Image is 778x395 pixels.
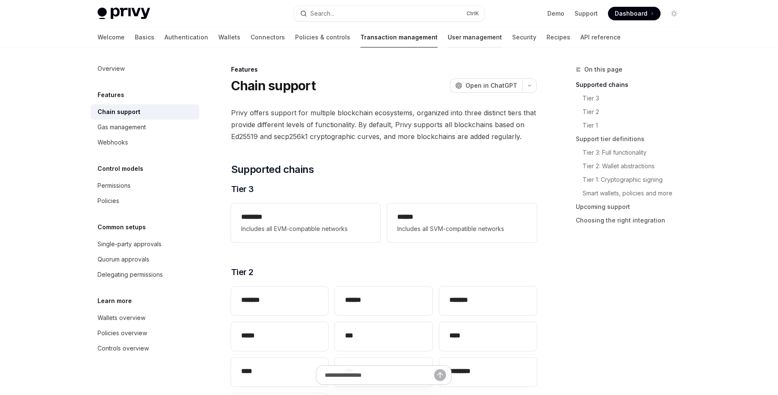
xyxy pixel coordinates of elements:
a: Choosing the right integration [576,214,688,227]
a: Smart wallets, policies and more [583,186,688,200]
button: Open in ChatGPT [450,78,522,93]
a: Wallets overview [91,310,199,325]
a: **** *Includes all SVM-compatible networks [387,203,536,242]
span: Privy offers support for multiple blockchain ecosystems, organized into three distinct tiers that... [231,107,537,142]
a: API reference [580,27,621,47]
a: Recipes [547,27,570,47]
a: Transaction management [360,27,438,47]
h5: Features [98,90,124,100]
h1: Chain support [231,78,315,93]
span: Includes all SVM-compatible networks [397,224,526,234]
a: Policies [91,193,199,209]
a: User management [448,27,502,47]
div: Search... [310,8,334,19]
a: Authentication [165,27,208,47]
span: Dashboard [615,9,647,18]
a: Security [512,27,536,47]
h5: Control models [98,164,143,174]
div: Overview [98,64,125,74]
span: Open in ChatGPT [466,81,517,90]
div: Quorum approvals [98,254,149,264]
a: Tier 1 [583,119,688,132]
a: Tier 3: Full functionality [583,146,688,159]
a: Policies & controls [295,27,350,47]
span: Tier 3 [231,183,254,195]
h5: Learn more [98,296,132,306]
a: Permissions [91,178,199,193]
div: Controls overview [98,343,149,353]
h5: Common setups [98,222,146,232]
div: Wallets overview [98,313,145,323]
button: Send message [434,369,446,381]
a: Basics [135,27,154,47]
a: Tier 2 [583,105,688,119]
a: Upcoming support [576,200,688,214]
a: Tier 2: Wallet abstractions [583,159,688,173]
a: Supported chains [576,78,688,92]
button: Search...CtrlK [294,6,484,21]
span: Tier 2 [231,266,254,278]
span: Supported chains [231,163,314,176]
a: Quorum approvals [91,252,199,267]
button: Toggle dark mode [667,7,681,20]
a: Tier 3 [583,92,688,105]
a: Support [574,9,598,18]
a: Dashboard [608,7,661,20]
a: Demo [547,9,564,18]
a: Controls overview [91,341,199,356]
div: Single-party approvals [98,239,162,249]
div: Features [231,65,537,74]
span: On this page [584,64,622,75]
div: Permissions [98,181,131,191]
a: Webhooks [91,135,199,150]
div: Policies overview [98,328,147,338]
a: **** ***Includes all EVM-compatible networks [231,203,380,242]
a: Policies overview [91,325,199,341]
div: Webhooks [98,137,128,147]
a: Chain support [91,104,199,120]
a: Tier 1: Cryptographic signing [583,173,688,186]
a: Delegating permissions [91,267,199,282]
div: Gas management [98,122,146,132]
div: Delegating permissions [98,270,163,280]
div: Chain support [98,107,140,117]
span: Ctrl K [466,10,479,17]
div: Policies [98,196,119,206]
a: Welcome [98,27,125,47]
span: Includes all EVM-compatible networks [241,224,370,234]
a: Single-party approvals [91,236,199,252]
a: Connectors [251,27,285,47]
a: Wallets [218,27,240,47]
a: Overview [91,61,199,76]
a: Support tier definitions [576,132,688,146]
a: Gas management [91,120,199,135]
img: light logo [98,8,150,19]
